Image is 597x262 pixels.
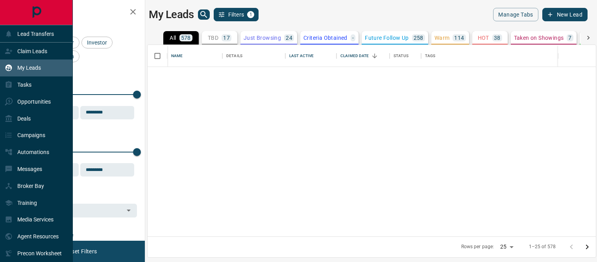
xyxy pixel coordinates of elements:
[478,35,489,41] p: HOT
[365,35,408,41] p: Future Follow Up
[60,245,102,258] button: Reset Filters
[286,35,292,41] p: 24
[244,35,281,41] p: Just Browsing
[303,35,347,41] p: Criteria Obtained
[514,35,564,41] p: Taken on Showings
[248,12,253,17] span: 1
[289,45,314,67] div: Last Active
[340,45,369,67] div: Claimed Date
[579,239,595,255] button: Go to next page
[149,8,194,21] h1: My Leads
[542,8,588,21] button: New Lead
[390,45,421,67] div: Status
[170,35,176,41] p: All
[568,35,571,41] p: 7
[223,35,230,41] p: 17
[352,35,354,41] p: -
[214,8,259,21] button: Filters1
[25,8,137,17] h2: Filters
[222,45,285,67] div: Details
[84,39,110,46] span: Investor
[425,45,436,67] div: Tags
[421,45,558,67] div: Tags
[434,35,450,41] p: Warm
[171,45,183,67] div: Name
[285,45,336,67] div: Last Active
[167,45,222,67] div: Name
[461,243,494,250] p: Rows per page:
[198,9,210,20] button: search button
[414,35,423,41] p: 258
[494,35,501,41] p: 38
[493,8,538,21] button: Manage Tabs
[81,37,113,48] div: Investor
[529,243,556,250] p: 1–25 of 578
[181,35,191,41] p: 578
[369,50,380,61] button: Sort
[497,241,516,253] div: 25
[208,35,218,41] p: TBD
[336,45,390,67] div: Claimed Date
[123,205,134,216] button: Open
[394,45,408,67] div: Status
[226,45,242,67] div: Details
[454,35,464,41] p: 114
